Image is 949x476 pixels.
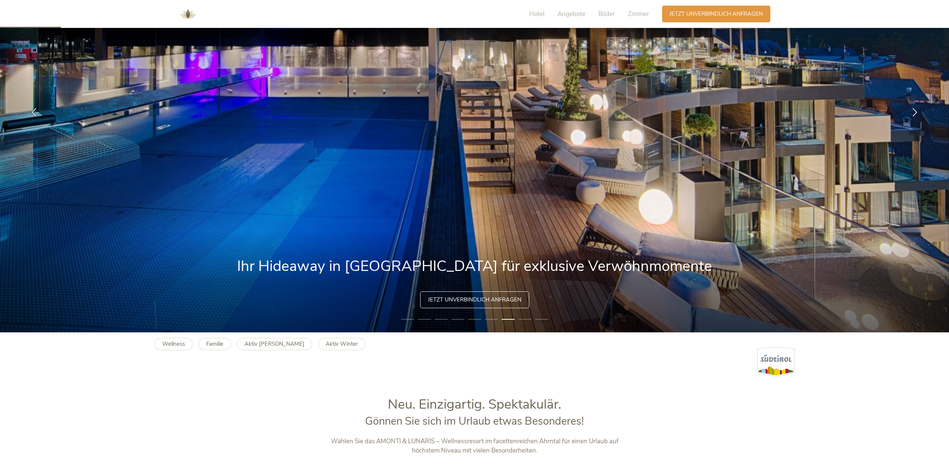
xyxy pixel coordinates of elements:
[557,10,585,18] span: Angebote
[365,414,584,428] span: Gönnen Sie sich im Urlaub etwas Besonderes!
[162,340,185,348] b: Wellness
[628,10,649,18] span: Zimmer
[245,340,304,348] b: Aktiv [PERSON_NAME]
[529,10,544,18] span: Hotel
[757,347,795,377] img: Südtirol
[326,340,358,348] b: Aktiv Winter
[237,338,312,350] a: Aktiv [PERSON_NAME]
[154,338,193,350] a: Wellness
[598,10,615,18] span: Bilder
[388,395,561,413] span: Neu. Einzigartig. Spektakulär.
[319,437,630,456] p: Wählen Sie das AMONTI & LUNARIS – Wellnessresort im facettenreichen Ahrntal für einen Urlaub auf ...
[177,11,199,16] a: AMONTI & LUNARIS Wellnessresort
[670,10,763,18] span: Jetzt unverbindlich anfragen
[318,338,365,350] a: Aktiv Winter
[198,338,231,350] a: Familie
[177,3,199,25] img: AMONTI & LUNARIS Wellnessresort
[428,296,521,304] span: Jetzt unverbindlich anfragen
[206,340,223,348] b: Familie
